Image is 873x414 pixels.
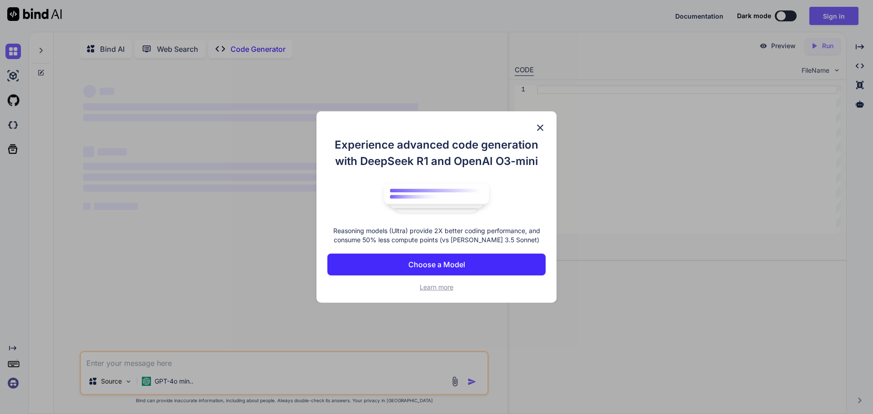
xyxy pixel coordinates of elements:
img: bind logo [377,179,496,218]
p: Choose a Model [408,259,465,270]
span: Learn more [420,283,453,291]
p: Reasoning models (Ultra) provide 2X better coding performance, and consume 50% less compute point... [327,226,546,244]
h1: Experience advanced code generation with DeepSeek R1 and OpenAI O3-mini [327,137,546,170]
img: close [535,122,546,133]
button: Choose a Model [327,254,546,275]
